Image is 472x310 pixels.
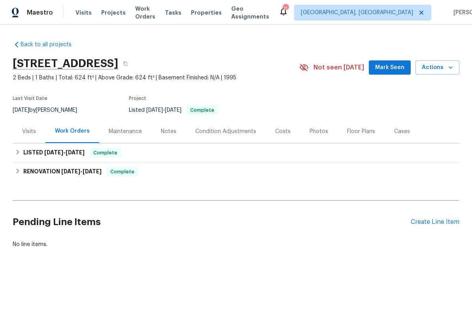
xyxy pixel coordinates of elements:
[146,107,181,113] span: -
[195,128,256,135] div: Condition Adjustments
[301,9,413,17] span: [GEOGRAPHIC_DATA], [GEOGRAPHIC_DATA]
[129,96,146,101] span: Project
[44,150,85,155] span: -
[375,63,404,73] span: Mark Seen
[83,169,102,174] span: [DATE]
[13,204,411,240] h2: Pending Line Items
[129,107,218,113] span: Listed
[231,5,269,21] span: Geo Assignments
[13,240,459,248] div: No line items.
[275,128,291,135] div: Costs
[191,9,222,17] span: Properties
[165,10,181,15] span: Tasks
[283,5,288,13] div: 11
[55,127,90,135] div: Work Orders
[369,60,411,75] button: Mark Seen
[13,143,459,162] div: LISTED [DATE]-[DATE]Complete
[27,9,53,17] span: Maestro
[415,60,459,75] button: Actions
[161,128,176,135] div: Notes
[76,9,92,17] span: Visits
[44,150,63,155] span: [DATE]
[347,128,375,135] div: Floor Plans
[394,128,410,135] div: Cases
[13,74,299,82] span: 2 Beds | 1 Baths | Total: 624 ft² | Above Grade: 624 ft² | Basement Finished: N/A | 1995
[118,56,132,71] button: Copy Address
[13,41,89,49] a: Back to all projects
[23,167,102,177] h6: RENOVATION
[146,107,163,113] span: [DATE]
[22,128,36,135] div: Visits
[411,218,459,226] div: Create Line Item
[13,96,47,101] span: Last Visit Date
[13,107,29,113] span: [DATE]
[165,107,181,113] span: [DATE]
[109,128,142,135] div: Maintenance
[422,63,453,73] span: Actions
[310,128,328,135] div: Photos
[13,105,87,115] div: by [PERSON_NAME]
[90,149,121,157] span: Complete
[13,162,459,181] div: RENOVATION [DATE]-[DATE]Complete
[66,150,85,155] span: [DATE]
[107,168,138,176] span: Complete
[187,108,217,113] span: Complete
[135,5,155,21] span: Work Orders
[61,169,102,174] span: -
[313,64,364,71] span: Not seen [DATE]
[101,9,126,17] span: Projects
[61,169,80,174] span: [DATE]
[23,148,85,158] h6: LISTED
